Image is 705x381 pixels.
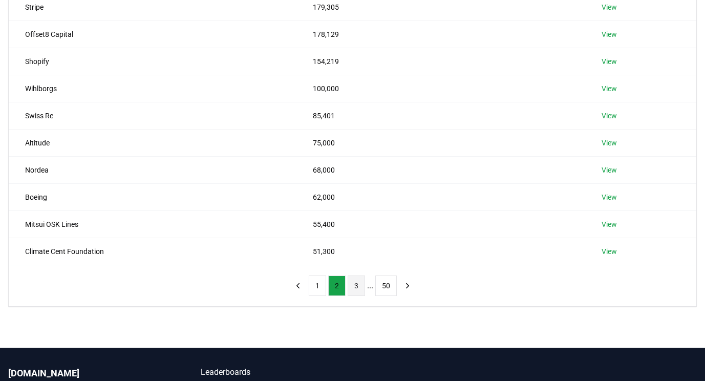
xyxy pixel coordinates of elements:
[9,129,296,156] td: Altitude
[602,56,617,67] a: View
[9,210,296,238] td: Mitsui OSK Lines
[602,246,617,257] a: View
[309,276,326,296] button: 1
[296,48,585,75] td: 154,219
[296,102,585,129] td: 85,401
[602,2,617,12] a: View
[602,219,617,229] a: View
[201,366,352,378] a: Leaderboards
[375,276,397,296] button: 50
[602,83,617,94] a: View
[296,20,585,48] td: 178,129
[602,192,617,202] a: View
[289,276,307,296] button: previous page
[9,75,296,102] td: Wihlborgs
[296,210,585,238] td: 55,400
[296,75,585,102] td: 100,000
[9,20,296,48] td: Offset8 Capital
[602,138,617,148] a: View
[296,156,585,183] td: 68,000
[9,102,296,129] td: Swiss Re
[296,183,585,210] td: 62,000
[328,276,346,296] button: 2
[9,48,296,75] td: Shopify
[8,366,160,380] p: [DOMAIN_NAME]
[602,165,617,175] a: View
[367,280,373,292] li: ...
[399,276,416,296] button: next page
[296,129,585,156] td: 75,000
[602,111,617,121] a: View
[602,29,617,39] a: View
[9,183,296,210] td: Boeing
[9,156,296,183] td: Nordea
[9,238,296,265] td: Climate Cent Foundation
[348,276,365,296] button: 3
[296,238,585,265] td: 51,300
